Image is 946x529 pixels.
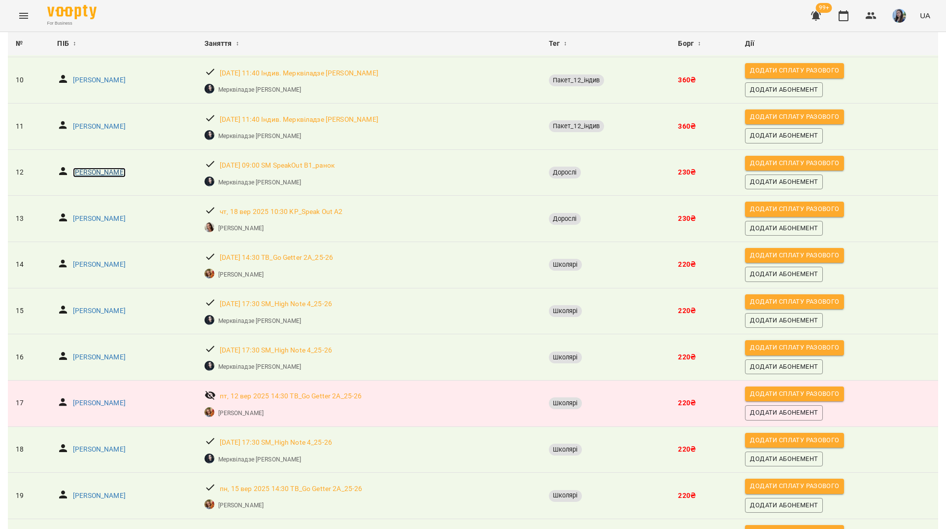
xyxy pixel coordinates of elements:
[204,454,214,463] img: Мерквіладзе Саломе Теймуразівна
[745,202,844,216] button: Додати сплату разового
[678,260,696,268] b: 220 ₴
[8,57,49,104] td: 10
[549,353,582,362] span: Школярі
[73,168,126,177] a: [PERSON_NAME]
[73,306,126,316] a: [PERSON_NAME]
[678,122,696,130] b: 360 ₴
[750,388,839,399] span: Додати сплату разового
[745,248,844,263] button: Додати сплату разового
[47,5,97,19] img: Voopty Logo
[220,391,362,401] p: пт, 12 вер 2025 14:30 TB_Go Getter 2A_25-26
[892,9,906,23] img: b6e1badff8a581c3b3d1def27785cccf.jpg
[220,253,333,263] p: [DATE] 14:30 TB_Go Getter 2A_25-26
[564,38,567,50] span: ↕
[73,491,126,501] p: [PERSON_NAME]
[218,224,264,233] a: [PERSON_NAME]
[678,38,694,50] span: Борг
[218,362,302,371] a: Мерквіладзе [PERSON_NAME]
[8,288,49,334] td: 15
[204,84,214,94] img: Мерквіладзе Саломе Теймуразівна
[236,38,239,50] span: ↕
[549,491,582,500] span: Школярі
[73,260,126,270] a: [PERSON_NAME]
[678,353,696,361] b: 220 ₴
[220,484,362,494] a: пн, 15 вер 2025 14:30 TB_Go Getter 2A_25-26
[204,315,214,325] img: Мерквіладзе Саломе Теймуразівна
[218,455,302,464] a: Мерквіладзе [PERSON_NAME]
[549,168,581,177] span: Дорослі
[220,115,378,125] a: [DATE] 11:40 Індив. Мерквіладзе [PERSON_NAME]
[678,492,696,499] b: 220 ₴
[745,175,823,189] button: Додати Абонемент
[745,221,823,236] button: Додати Абонемент
[745,294,844,309] button: Додати сплату разового
[218,270,264,279] a: [PERSON_NAME]
[73,75,126,85] p: [PERSON_NAME]
[73,353,126,362] a: [PERSON_NAME]
[218,178,302,187] a: Мерквіладзе [PERSON_NAME]
[745,267,823,282] button: Додати Абонемент
[73,214,126,224] a: [PERSON_NAME]
[8,196,49,242] td: 13
[745,128,823,143] button: Додати Абонемент
[220,438,332,448] a: [DATE] 17:30 SM_High Note 4_25-26
[218,409,264,418] a: [PERSON_NAME]
[220,161,335,171] p: [DATE] 09:00 SM SpeakOut B1_ранок
[8,104,49,150] td: 11
[698,38,701,50] span: ↕
[549,260,582,269] span: Школярі
[750,65,839,76] span: Додати сплату разового
[549,214,581,223] span: Дорослі
[920,10,930,21] span: UA
[8,426,49,473] td: 18
[549,399,582,408] span: Школярі
[678,399,696,407] b: 220 ₴
[220,207,342,217] a: чт, 18 вер 2025 10:30 KP_Speak Out A2
[218,132,302,141] a: Мерквіладзе [PERSON_NAME]
[8,473,49,519] td: 19
[73,398,126,408] a: [PERSON_NAME]
[549,122,604,131] span: Пакет_12_індив
[73,445,126,455] a: [PERSON_NAME]
[220,299,332,309] a: [DATE] 17:30 SM_High Note 4_25-26
[220,346,332,355] p: [DATE] 17:30 SM_High Note 4_25-26
[549,76,604,85] span: Пакет_12_індив
[745,405,823,420] button: Додати Абонемент
[218,501,264,510] a: [PERSON_NAME]
[8,149,49,196] td: 12
[8,380,49,426] td: 17
[750,435,839,446] span: Додати сплату разового
[750,130,818,141] span: Додати Абонемент
[218,85,302,94] a: Мерквіладзе [PERSON_NAME]
[750,111,839,122] span: Додати сплату разового
[218,317,302,325] p: Мерквіладзе [PERSON_NAME]
[745,63,844,78] button: Додати сплату разового
[750,250,839,261] span: Додати сплату разового
[204,407,214,417] img: Божко Тетяна Олексіївна
[47,20,97,27] span: For Business
[204,130,214,140] img: Мерквіладзе Саломе Теймуразівна
[745,38,930,50] div: Дії
[220,69,378,78] a: [DATE] 11:40 Індив. Мерквіладзе [PERSON_NAME]
[204,361,214,371] img: Мерквіладзе Саломе Теймуразівна
[750,204,839,214] span: Додати сплату разового
[750,407,818,418] span: Додати Абонемент
[745,452,823,466] button: Додати Абонемент
[745,340,844,355] button: Додати сплату разового
[204,269,214,279] img: Божко Тетяна Олексіївна
[750,158,839,169] span: Додати сплату разового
